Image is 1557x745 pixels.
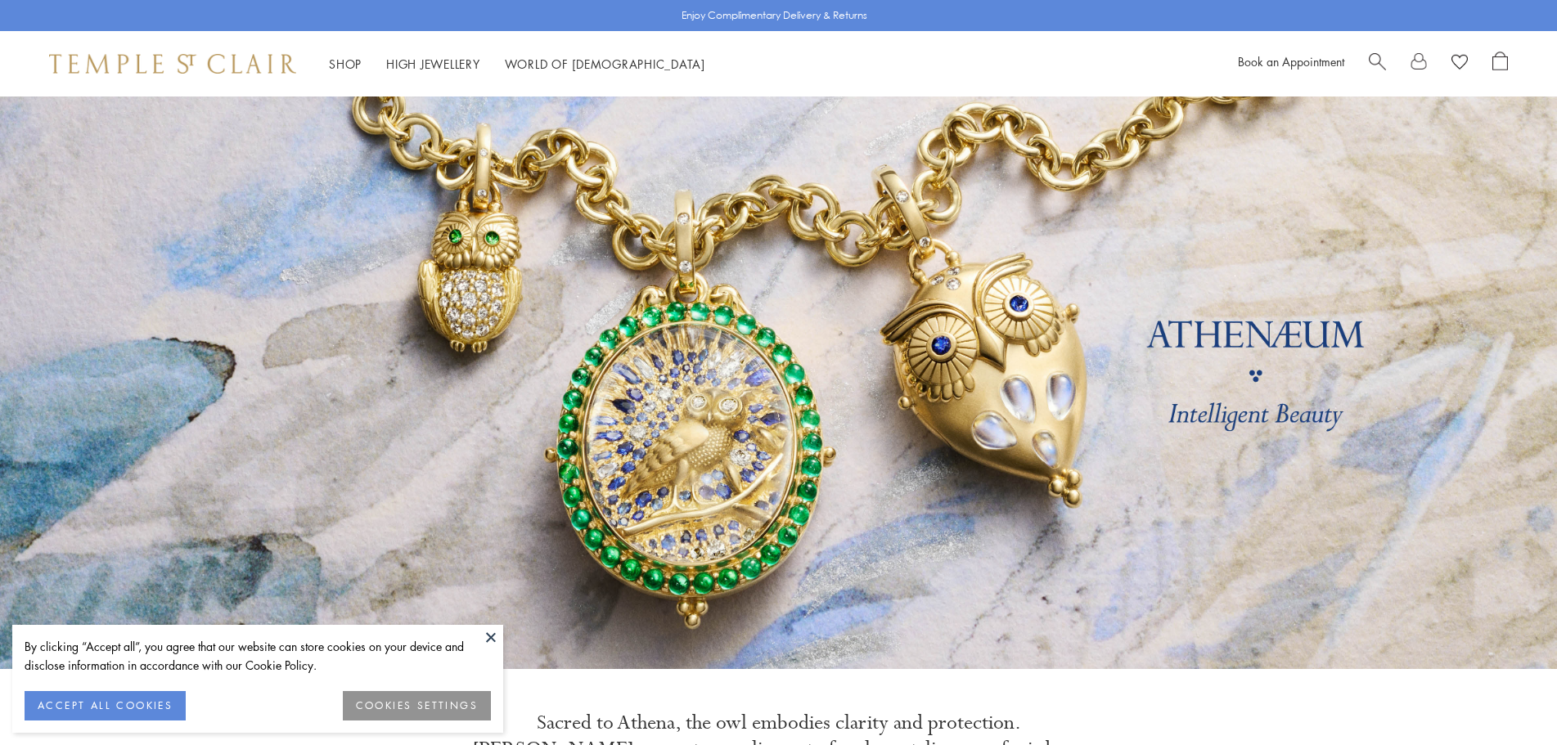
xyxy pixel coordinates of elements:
button: ACCEPT ALL COOKIES [25,691,186,720]
a: High JewelleryHigh Jewellery [386,56,480,72]
nav: Main navigation [329,54,705,74]
a: Search [1369,52,1386,76]
div: By clicking “Accept all”, you agree that our website can store cookies on your device and disclos... [25,637,491,675]
a: World of [DEMOGRAPHIC_DATA]World of [DEMOGRAPHIC_DATA] [505,56,705,72]
a: ShopShop [329,56,362,72]
p: Enjoy Complimentary Delivery & Returns [682,7,867,24]
a: Book an Appointment [1238,53,1344,70]
button: COOKIES SETTINGS [343,691,491,720]
a: View Wishlist [1451,52,1468,76]
a: Open Shopping Bag [1492,52,1508,76]
img: Temple St. Clair [49,54,296,74]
